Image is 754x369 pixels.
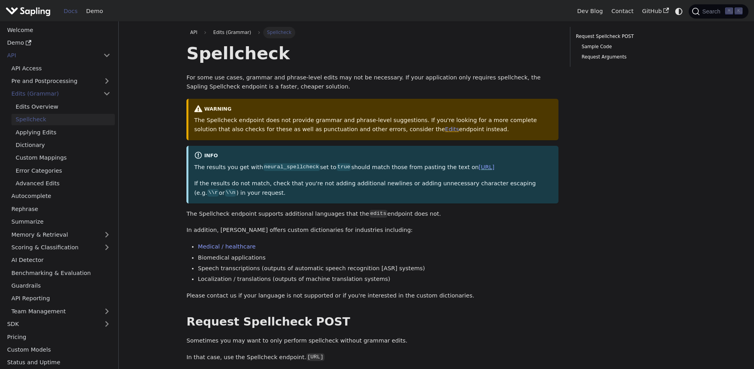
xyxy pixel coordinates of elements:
[194,116,553,135] p: The Spellcheck endpoint does not provide grammar and phrase-level suggestions. If you're looking ...
[99,50,115,61] button: Collapse sidebar category 'API'
[3,344,115,356] a: Custom Models
[186,209,558,219] p: The Spellcheck endpoint supports additional languages that the endpoint does not.
[186,27,558,38] nav: Breadcrumbs
[198,275,558,284] li: Localization / translations (outputs of machine translation systems)
[11,101,115,112] a: Edits Overview
[3,24,115,36] a: Welcome
[7,190,115,202] a: Autocomplete
[7,88,115,100] a: Edits (Grammar)
[7,242,115,253] a: Scoring & Classification
[3,331,115,343] a: Pricing
[6,6,51,17] img: Sapling.ai
[336,163,351,171] code: true
[198,264,558,273] li: Speech transcriptions (outputs of automatic speech recognition [ASR] systems)
[673,6,685,17] button: Switch between dark and light mode (currently system mode)
[11,114,115,125] a: Spellcheck
[194,179,553,198] p: If the results do not match, check that you're not adding additional newlines or adding unnecessa...
[194,151,553,161] div: info
[369,210,387,218] code: edits
[59,5,82,17] a: Docs
[3,50,99,61] a: API
[7,267,115,279] a: Benchmarking & Evaluation
[186,226,558,235] p: In addition, [PERSON_NAME] offers custom dictionaries for industries including:
[194,163,553,172] p: The results you get with set to should match those from pasting the text on
[186,27,201,38] a: API
[735,8,743,15] kbd: K
[11,165,115,176] a: Error Categories
[689,4,748,19] button: Search (Command+K)
[11,178,115,189] a: Advanced Edits
[186,336,558,346] p: Sometimes you may want to only perform spellcheck without grammar edits.
[186,73,558,92] p: For some use cases, grammar and phrase-level edits may not be necessary. If your application only...
[306,353,325,361] code: [URL]
[11,152,115,164] a: Custom Mappings
[3,37,115,49] a: Demo
[186,315,558,329] h2: Request Spellcheck POST
[198,243,256,250] a: Medical / healthcare
[7,254,115,266] a: AI Detector
[7,203,115,215] a: Rephrase
[581,43,680,51] a: Sample Code
[186,43,558,64] h1: Spellcheck
[263,27,295,38] span: Spellcheck
[7,75,115,87] a: Pre and Postprocessing
[209,27,254,38] span: Edits (Grammar)
[194,105,553,114] div: warning
[7,305,115,317] a: Team Management
[700,8,725,15] span: Search
[207,189,218,197] code: \\r
[11,139,115,151] a: Dictionary
[82,5,107,17] a: Demo
[3,318,99,330] a: SDK
[7,216,115,228] a: Summarize
[186,291,558,301] p: Please contact us if your language is not supported or if you're interested in the custom diction...
[725,8,733,15] kbd: ⌘
[576,33,683,40] a: Request Spellcheck POST
[638,5,673,17] a: GitHub
[11,126,115,138] a: Applying Edits
[581,53,680,61] a: Request Arguments
[225,189,236,197] code: \\n
[6,6,53,17] a: Sapling.ai
[186,353,558,362] p: In that case, use the Spellcheck endpoint.
[7,280,115,292] a: Guardrails
[607,5,638,17] a: Contact
[3,357,115,368] a: Status and Uptime
[573,5,607,17] a: Dev Blog
[190,30,198,35] span: API
[445,126,459,132] a: Edits
[7,62,115,74] a: API Access
[263,163,320,171] code: neural_spellcheck
[198,253,558,263] li: Biomedical applications
[99,318,115,330] button: Expand sidebar category 'SDK'
[7,229,115,240] a: Memory & Retrieval
[7,293,115,304] a: API Reporting
[479,164,494,170] a: [URL]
